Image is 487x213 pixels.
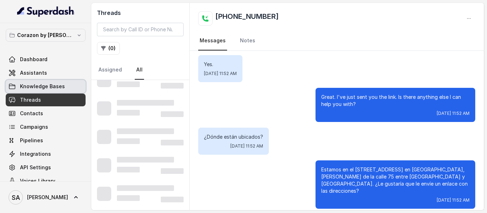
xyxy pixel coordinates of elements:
p: Estamos en el [STREET_ADDRESS] en [GEOGRAPHIC_DATA], [PERSON_NAME] de la calle 75 entre [GEOGRAPH... [321,166,470,195]
span: Assistants [20,69,47,76]
span: [DATE] 11:52 AM [437,111,470,116]
button: (0) [97,42,120,55]
a: Knowledge Bases [6,80,86,93]
h2: Threads [97,9,184,17]
span: Pipelines [20,137,43,144]
span: Dashboard [20,56,47,63]
span: Contacts [20,110,43,117]
p: Corazon by [PERSON_NAME] [17,31,74,39]
span: Threads [20,96,41,103]
a: Pipelines [6,134,86,147]
span: API Settings [20,164,51,171]
nav: Tabs [97,60,184,80]
span: Voices Library [20,177,55,185]
h2: [PHONE_NUMBER] [215,11,279,26]
a: Integrations [6,148,86,160]
span: [DATE] 11:52 AM [230,143,263,149]
span: Integrations [20,150,51,158]
a: Threads [6,94,86,106]
a: All [135,60,144,80]
a: Voices Library [6,175,86,187]
span: [DATE] 11:52 AM [437,197,470,203]
text: SA [12,194,20,201]
nav: Tabs [198,31,476,50]
a: Dashboard [6,53,86,66]
a: Campaigns [6,121,86,133]
a: Assigned [97,60,123,80]
a: Notes [239,31,257,50]
img: light.svg [17,6,75,17]
p: Yes. [204,61,237,68]
a: Assistants [6,66,86,79]
span: [PERSON_NAME] [27,194,68,201]
button: Corazon by [PERSON_NAME] [6,29,86,42]
span: [DATE] 11:52 AM [204,71,237,76]
span: Knowledge Bases [20,83,65,90]
input: Search by Call ID or Phone Number [97,23,184,36]
p: ¿Dónde están ubicados? [204,133,263,140]
a: API Settings [6,161,86,174]
a: [PERSON_NAME] [6,187,86,207]
a: Contacts [6,107,86,120]
span: Campaigns [20,123,48,131]
p: Great. I've just sent you the link. Is there anything else I can help you with? [321,94,470,108]
a: Messages [198,31,227,50]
